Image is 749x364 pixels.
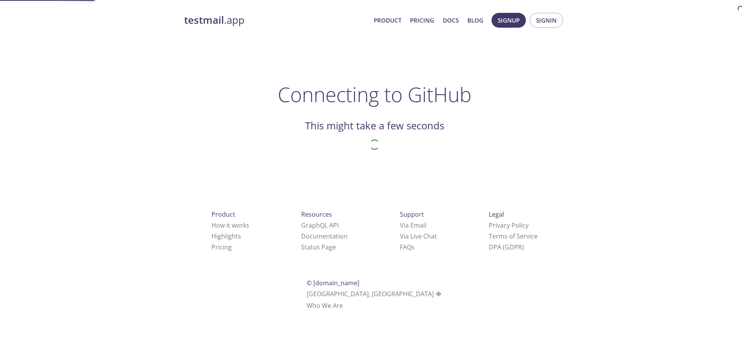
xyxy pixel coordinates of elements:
span: © [DOMAIN_NAME] [307,279,359,287]
span: Resources [301,210,332,219]
a: Docs [443,15,459,25]
span: Support [400,210,424,219]
a: Who We Are [307,301,343,310]
a: Pricing [410,15,434,25]
a: Product [374,15,401,25]
a: FAQ [400,243,415,251]
a: testmail.app [184,14,367,27]
a: Via Email [400,221,426,230]
a: How it works [211,221,249,230]
a: Blog [467,15,483,25]
button: Signup [492,13,526,28]
button: Signin [530,13,563,28]
a: Privacy Policy [489,221,529,230]
span: Signup [498,15,520,25]
span: [GEOGRAPHIC_DATA], [GEOGRAPHIC_DATA] [307,290,443,298]
a: GraphQL API [301,221,339,230]
a: Highlights [211,232,241,240]
span: s [412,243,415,251]
strong: testmail [184,13,224,27]
a: DPA (GDPR) [489,243,524,251]
span: Product [211,210,235,219]
a: Documentation [301,232,348,240]
a: Status Page [301,243,336,251]
span: Signin [536,15,557,25]
h2: This might take a few seconds [305,119,444,133]
span: Legal [489,210,504,219]
a: Pricing [211,243,232,251]
a: Terms of Service [489,232,538,240]
a: Via Live Chat [400,232,437,240]
h1: Connecting to GitHub [278,83,472,106]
